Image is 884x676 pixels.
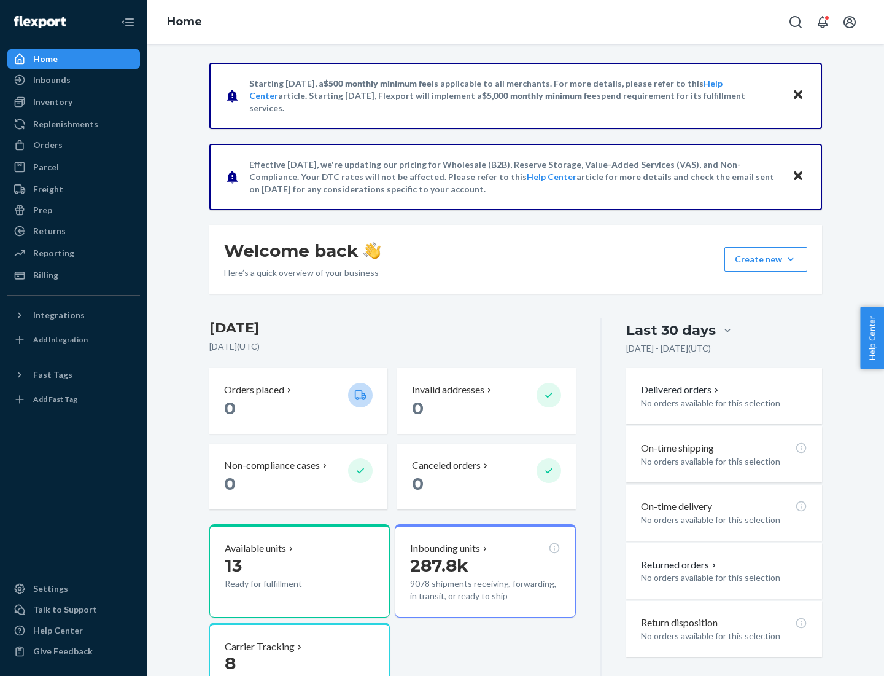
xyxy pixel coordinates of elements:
[626,321,716,340] div: Last 30 days
[412,473,424,494] span: 0
[7,265,140,285] a: Billing
[33,53,58,65] div: Home
[641,616,718,630] p: Return disposition
[412,398,424,419] span: 0
[397,444,575,509] button: Canceled orders 0
[7,179,140,199] a: Freight
[7,330,140,350] a: Add Integration
[790,168,806,186] button: Close
[7,49,140,69] a: Home
[724,247,807,272] button: Create new
[225,653,236,674] span: 8
[209,368,387,434] button: Orders placed 0
[7,70,140,90] a: Inbounds
[7,579,140,599] a: Settings
[209,444,387,509] button: Non-compliance cases 0
[33,247,74,259] div: Reporting
[7,243,140,263] a: Reporting
[167,15,202,28] a: Home
[33,394,77,404] div: Add Fast Tag
[209,318,576,338] h3: [DATE]
[249,159,780,195] p: Effective [DATE], we're updating our pricing for Wholesale (B2B), Reserve Storage, Value-Added Se...
[33,645,93,658] div: Give Feedback
[209,524,390,618] button: Available units13Ready for fulfillment
[115,10,140,34] button: Close Navigation
[7,157,140,177] a: Parcel
[33,583,68,595] div: Settings
[33,161,59,173] div: Parcel
[209,340,576,353] p: [DATE] ( UTC )
[482,90,597,101] span: $5,000 monthly minimum fee
[33,96,72,108] div: Inventory
[7,135,140,155] a: Orders
[7,114,140,134] a: Replenishments
[641,572,807,584] p: No orders available for this selection
[641,500,712,514] p: On-time delivery
[225,578,338,590] p: Ready for fulfillment
[410,578,560,602] p: 9078 shipments receiving, forwarding, in transit, or ready to ship
[641,441,714,455] p: On-time shipping
[412,383,484,397] p: Invalid addresses
[412,458,481,473] p: Canceled orders
[397,368,575,434] button: Invalid addresses 0
[641,514,807,526] p: No orders available for this selection
[33,225,66,237] div: Returns
[249,77,780,114] p: Starting [DATE], a is applicable to all merchants. For more details, please refer to this article...
[7,92,140,112] a: Inventory
[7,390,140,409] a: Add Fast Tag
[860,307,884,369] button: Help Center
[224,398,236,419] span: 0
[783,10,808,34] button: Open Search Box
[33,118,98,130] div: Replenishments
[224,267,381,279] p: Here’s a quick overview of your business
[641,455,807,468] p: No orders available for this selection
[224,458,320,473] p: Non-compliance cases
[33,139,63,151] div: Orders
[324,78,432,88] span: $500 monthly minimum fee
[641,383,721,397] button: Delivered orders
[7,200,140,220] a: Prep
[790,87,806,104] button: Close
[225,555,242,576] span: 13
[810,10,835,34] button: Open notifications
[33,624,83,637] div: Help Center
[641,397,807,409] p: No orders available for this selection
[837,10,862,34] button: Open account menu
[363,242,381,259] img: hand-wave emoji
[7,221,140,241] a: Returns
[33,269,58,281] div: Billing
[33,369,72,381] div: Fast Tags
[395,524,575,618] button: Inbounding units287.8k9078 shipments receiving, forwarding, in transit, or ready to ship
[7,642,140,661] button: Give Feedback
[224,383,284,397] p: Orders placed
[225,640,295,654] p: Carrier Tracking
[225,541,286,556] p: Available units
[224,240,381,262] h1: Welcome back
[410,555,468,576] span: 287.8k
[33,204,52,216] div: Prep
[157,4,212,40] ol: breadcrumbs
[33,183,63,195] div: Freight
[641,630,807,642] p: No orders available for this selection
[33,74,71,86] div: Inbounds
[14,16,66,28] img: Flexport logo
[7,365,140,385] button: Fast Tags
[410,541,480,556] p: Inbounding units
[224,473,236,494] span: 0
[33,309,85,321] div: Integrations
[7,621,140,640] a: Help Center
[527,171,576,182] a: Help Center
[626,342,711,355] p: [DATE] - [DATE] ( UTC )
[33,603,97,616] div: Talk to Support
[641,558,719,572] button: Returned orders
[7,305,140,325] button: Integrations
[33,334,88,345] div: Add Integration
[7,600,140,619] a: Talk to Support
